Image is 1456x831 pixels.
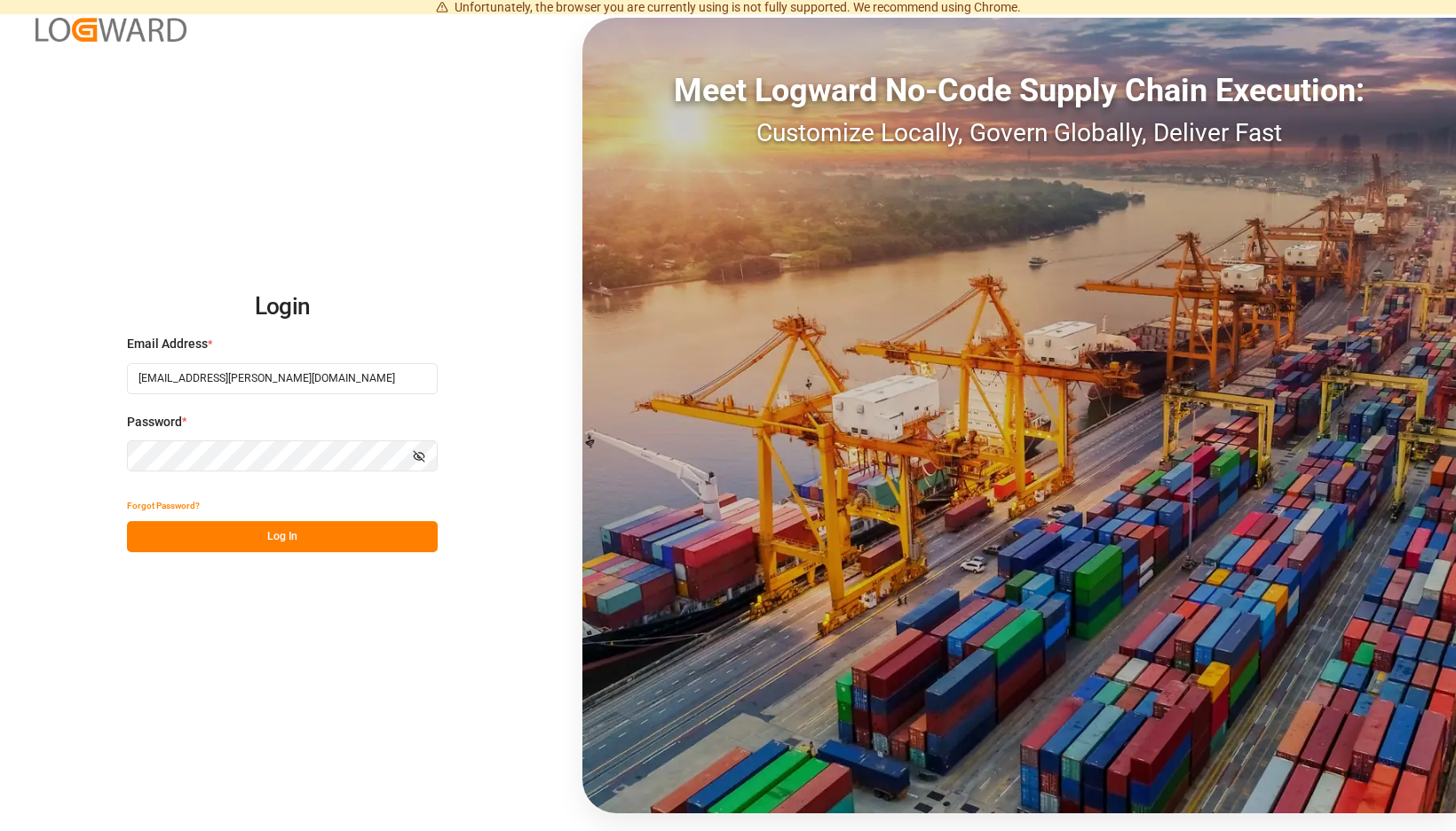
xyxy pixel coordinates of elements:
[582,115,1456,152] div: Customize Locally, Govern Globally, Deliver Fast
[127,363,438,394] input: Enter your email
[127,413,182,431] span: Password
[582,67,1456,115] div: Meet Logward No-Code Supply Chain Execution:
[127,279,438,336] h2: Login
[127,335,208,353] span: Email Address
[127,521,438,552] button: Log In
[127,490,200,521] button: Forgot Password?
[36,18,186,42] img: Logward_new_orange.png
